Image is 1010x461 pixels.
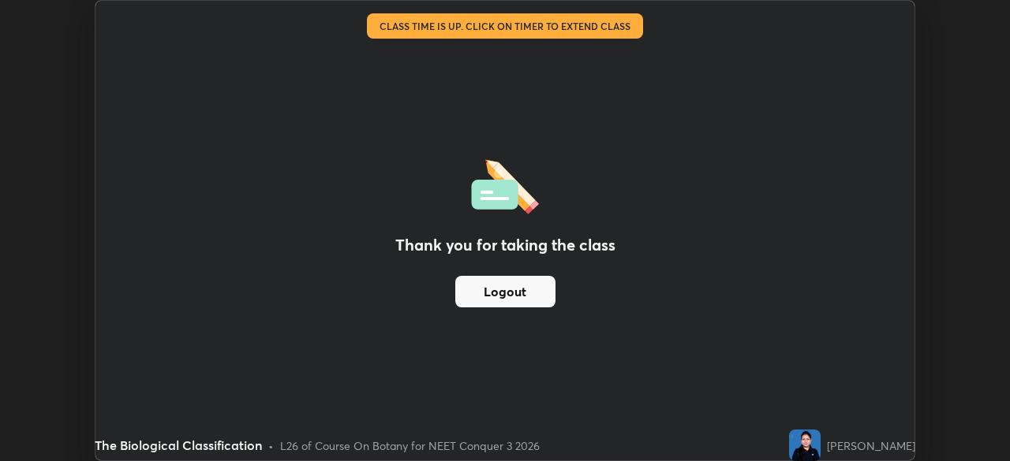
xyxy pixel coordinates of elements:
[268,437,274,454] div: •
[789,429,821,461] img: 4d3b81c1e5a54ce0b94c80421dbc5182.jpg
[827,437,915,454] div: [PERSON_NAME]
[455,276,555,307] button: Logout
[95,436,262,455] div: The Biological Classification
[395,233,615,257] h2: Thank you for taking the class
[280,437,540,454] div: L26 of Course On Botany for NEET Conquer 3 2026
[471,154,539,214] img: offlineFeedback.1438e8b3.svg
